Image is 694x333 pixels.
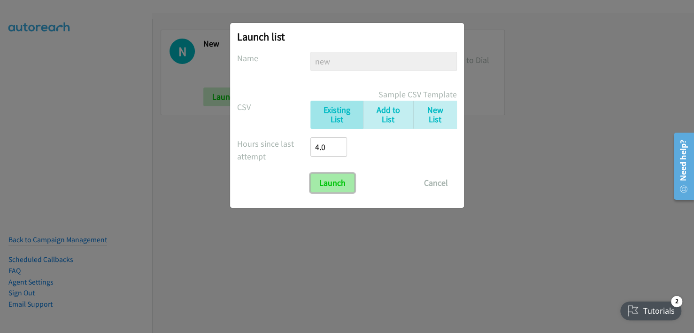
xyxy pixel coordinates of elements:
input: Launch [310,174,355,192]
iframe: Resource Center [667,129,694,204]
a: New List [413,101,457,129]
h2: Launch list [237,30,457,43]
label: Hours since last attempt [237,137,310,163]
a: Existing List [310,101,363,129]
a: Sample CSV Template [378,88,457,101]
button: Cancel [415,174,457,192]
a: Add to List [363,101,413,129]
label: Name [237,52,310,64]
label: CSV [237,101,310,113]
iframe: Checklist [615,292,687,326]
